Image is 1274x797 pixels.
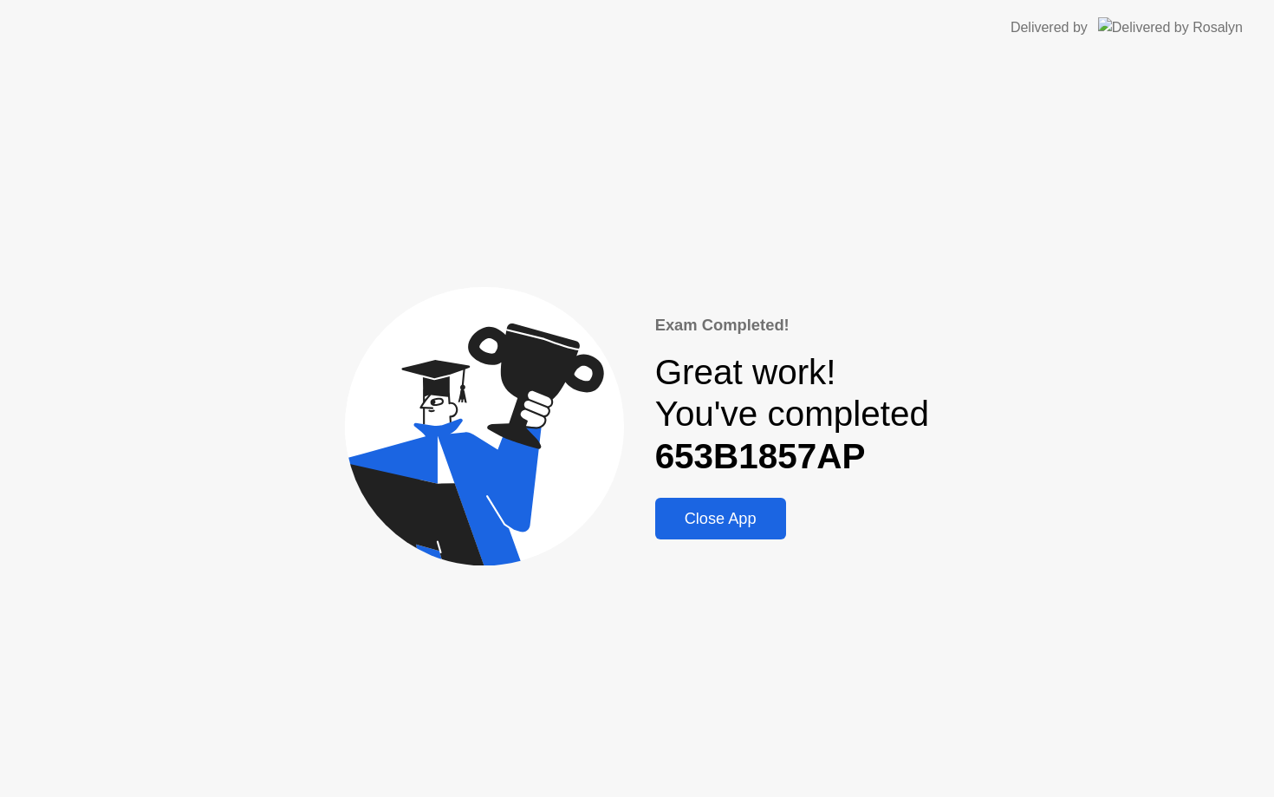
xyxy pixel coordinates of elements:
[660,510,781,528] div: Close App
[655,498,786,539] button: Close App
[1011,17,1088,38] div: Delivered by
[655,436,866,476] b: 653B1857AP
[655,351,929,478] div: Great work! You've completed
[1098,17,1243,37] img: Delivered by Rosalyn
[655,313,929,337] div: Exam Completed!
